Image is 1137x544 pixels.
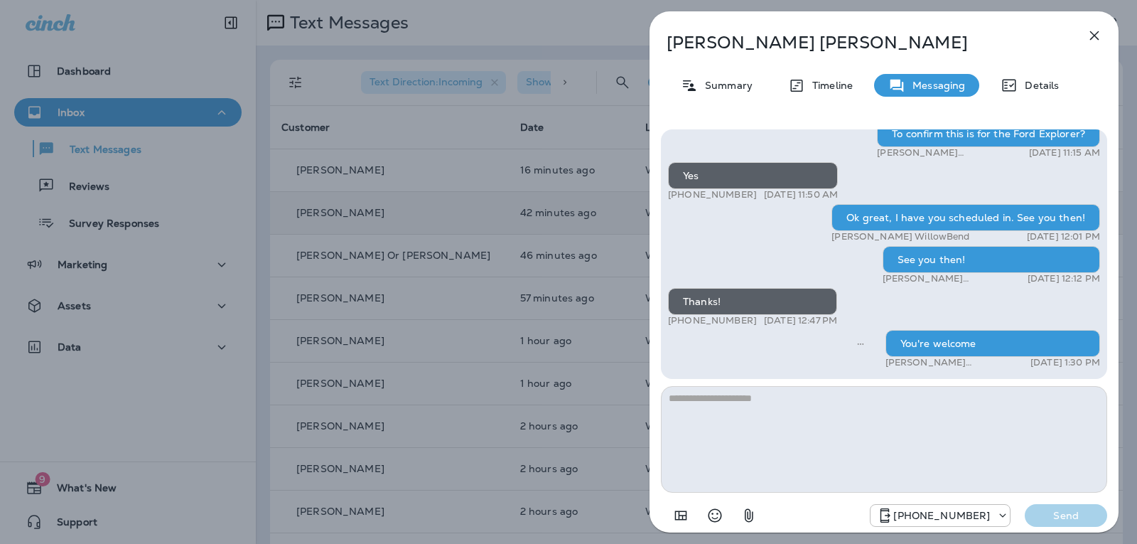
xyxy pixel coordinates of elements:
div: Yes [668,162,838,189]
p: [DATE] 11:15 AM [1029,147,1100,159]
p: Messaging [905,80,965,91]
p: [PERSON_NAME] WillowBend [831,231,969,242]
button: Select an emoji [701,501,729,530]
p: [DATE] 12:47 PM [764,315,837,326]
div: Thanks! [668,288,837,315]
p: [DATE] 12:01 PM [1027,231,1100,242]
p: [PERSON_NAME] WillowBend [877,147,1011,159]
span: Sent [857,336,864,349]
div: Ok great, I have you scheduled in. See you then! [831,204,1100,231]
p: [PERSON_NAME] WillowBend [885,357,1014,368]
p: Timeline [805,80,853,91]
div: See you then! [883,246,1100,273]
p: [PHONE_NUMBER] [668,315,757,326]
p: Details [1018,80,1059,91]
p: [DATE] 1:30 PM [1030,357,1100,368]
p: [DATE] 11:50 AM [764,189,838,201]
p: [PERSON_NAME] [PERSON_NAME] [667,33,1055,53]
div: +1 (813) 497-4455 [871,507,1010,524]
p: [PHONE_NUMBER] [893,510,990,521]
p: [PHONE_NUMBER] [668,189,757,201]
div: You're welcome [885,330,1100,357]
p: [PERSON_NAME] WillowBend [883,273,1013,284]
p: [DATE] 12:12 PM [1028,273,1100,284]
div: To confirm this is for the Ford Explorer? [877,120,1100,147]
button: Add in a premade template [667,501,695,530]
p: Summary [698,80,753,91]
